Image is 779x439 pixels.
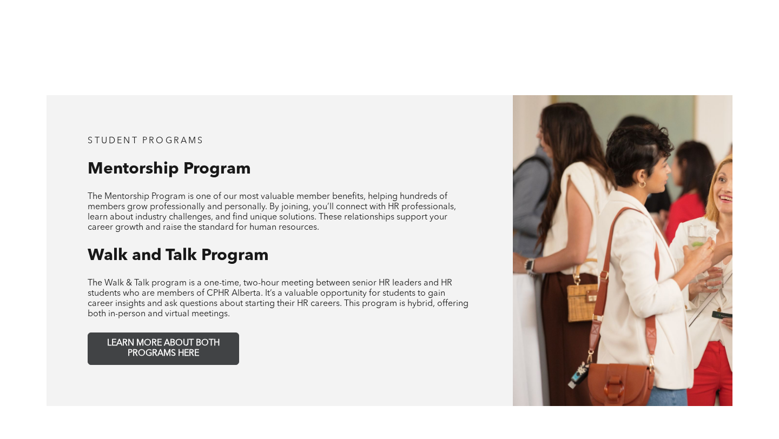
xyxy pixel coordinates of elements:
[88,159,472,179] h3: Mentorship Program
[88,332,239,365] a: LEARN MORE ABOUT BOTH PROGRAMS HERE
[88,248,269,264] span: Walk and Talk Program
[88,279,468,318] span: The Walk & Talk program is a one-time, two-hour meeting between senior HR leaders and HR students...
[88,192,456,232] span: The Mentorship Program is one of our most valuable member benefits, helping hundreds of members g...
[88,137,204,145] span: student programs
[92,338,235,359] span: LEARN MORE ABOUT BOTH PROGRAMS HERE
